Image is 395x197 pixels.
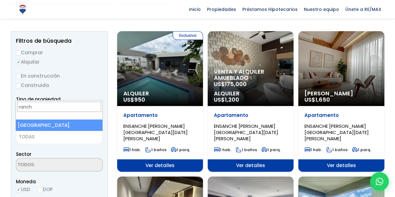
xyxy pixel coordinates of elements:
[304,123,369,142] span: ENSANCHE [PERSON_NAME][GEOGRAPHIC_DATA][DATE][PERSON_NAME]
[16,83,21,88] input: Construida
[17,4,28,15] img: Logo de REMAX
[134,96,145,103] span: 950
[16,187,21,192] input: USD
[225,96,239,103] span: 1,200
[261,147,281,152] span: 1 parq.
[304,96,330,103] span: US$
[16,58,103,66] label: Alquilar
[16,72,103,80] label: En construcción
[117,31,203,172] a: Exclusiva Alquiler US$950 Apartamento ENSANCHE [PERSON_NAME][GEOGRAPHIC_DATA][DATE][PERSON_NAME] ...
[16,119,102,131] li: [GEOGRAPHIC_DATA]
[214,96,239,103] span: US$
[19,133,35,140] span: TODAS
[304,90,378,97] span: [PERSON_NAME]
[239,5,301,14] span: Préstamos Hipotecarios
[315,96,330,103] span: 1,650
[123,112,197,118] p: Apartamento
[123,123,188,142] span: ENSANCHE [PERSON_NAME][GEOGRAPHIC_DATA][DATE][PERSON_NAME]
[304,112,378,118] p: Apartamento
[301,5,342,14] span: Nuestro equipo
[342,5,384,14] span: Únete a RE/MAX
[16,74,21,79] input: En construcción
[208,31,294,172] a: Venta y alquiler amueblado US$175,000 Alquiler US$1,200 Apartamento ENSANCHE [PERSON_NAME][GEOGRA...
[16,49,103,56] label: Comprar
[123,90,197,97] span: Alquiler
[16,132,102,141] span: TODAS
[16,158,77,172] textarea: Search
[214,147,231,152] span: 1 hab.
[16,60,21,65] input: Alquilar
[186,5,204,14] span: Inicio
[16,151,32,157] span: Sector
[214,80,247,88] span: US$
[171,147,190,152] span: 1 parq.
[326,147,348,152] span: 1 baños
[16,185,30,193] label: USD
[225,80,247,88] span: 175,000
[214,69,287,81] span: Venta y alquiler amueblado
[298,31,384,172] a: [PERSON_NAME] US$1,650 Apartamento ENSANCHE [PERSON_NAME][GEOGRAPHIC_DATA][DATE][PERSON_NAME] 1 h...
[236,147,257,152] span: 1 baños
[38,185,53,193] label: DOP
[38,187,43,192] input: DOP
[16,131,103,144] span: TODAS
[17,102,101,112] input: Search
[16,178,103,185] span: Moneda
[208,159,294,172] span: Ver detalles
[123,96,145,103] span: US$
[117,159,203,172] span: Ver detalles
[214,112,287,118] p: Apartamento
[214,90,287,97] span: Alquiler
[173,31,203,40] span: Exclusiva
[16,38,103,44] h2: Filtros de búsqueda
[16,81,103,89] label: Construida
[145,147,166,152] span: 1 baños
[16,96,61,103] span: Tipo de propiedad
[304,147,322,152] span: 1 hab.
[352,147,371,152] span: 1 parq.
[204,5,239,14] span: Propiedades
[123,147,141,152] span: 1 hab.
[214,123,278,142] span: ENSANCHE [PERSON_NAME][GEOGRAPHIC_DATA][DATE][PERSON_NAME]
[298,159,384,172] span: Ver detalles
[16,50,21,55] input: Comprar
